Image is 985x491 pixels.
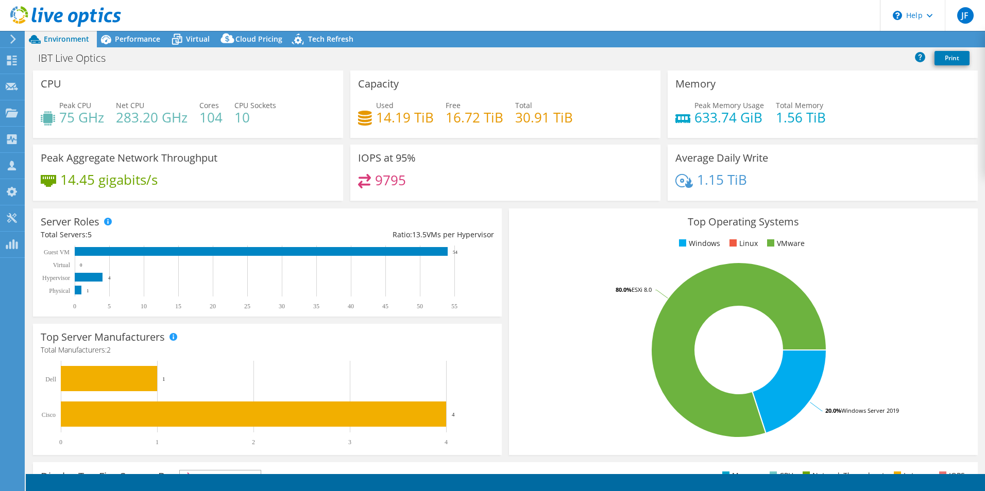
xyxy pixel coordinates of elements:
li: CPU [767,470,793,481]
h3: Top Server Manufacturers [41,331,165,343]
h3: IOPS at 95% [358,152,416,164]
span: 13.5 [412,230,427,239]
tspan: 80.0% [616,286,632,293]
text: Guest VM [44,249,70,256]
h4: 10 [234,112,276,123]
span: Virtual [186,34,210,44]
span: Peak Memory Usage [694,100,764,110]
span: Net CPU [116,100,144,110]
text: 4 [445,439,448,446]
h3: Memory [675,78,716,90]
tspan: ESXi 8.0 [632,286,652,293]
li: Memory [720,470,760,481]
text: 0 [80,262,82,268]
text: 54 [453,250,458,255]
h3: Capacity [358,78,399,90]
text: Cisco [42,411,56,418]
span: IOPS [180,470,261,483]
h3: CPU [41,78,61,90]
svg: \n [893,11,902,20]
text: 0 [73,303,76,310]
h4: 283.20 GHz [116,112,188,123]
h4: Total Manufacturers: [41,344,494,356]
span: JF [957,7,974,24]
text: 40 [348,303,354,310]
text: 50 [417,303,423,310]
h4: 30.91 TiB [515,112,573,123]
h4: 14.19 TiB [376,112,434,123]
a: Print [935,51,970,65]
h1: IBT Live Optics [33,52,122,64]
tspan: Windows Server 2019 [841,407,899,414]
tspan: 20.0% [825,407,841,414]
div: Total Servers: [41,229,267,240]
span: Total Memory [776,100,823,110]
span: Cloud Pricing [235,34,282,44]
div: Ratio: VMs per Hypervisor [267,229,494,240]
span: Environment [44,34,89,44]
text: Virtual [53,261,71,269]
text: 1 [156,439,159,446]
li: VMware [765,238,805,249]
text: 3 [348,439,351,446]
text: 4 [108,275,111,280]
span: Performance [115,34,160,44]
h4: 104 [199,112,223,123]
li: Latency [891,470,930,481]
span: CPU Sockets [234,100,276,110]
text: 15 [175,303,181,310]
span: 2 [107,345,111,355]
text: 20 [210,303,216,310]
h4: 1.56 TiB [776,112,826,123]
text: 5 [108,303,111,310]
span: Tech Refresh [308,34,353,44]
text: 2 [252,439,255,446]
li: Windows [676,238,720,249]
h3: Top Operating Systems [517,216,970,227]
h4: 9795 [375,174,406,186]
text: 1 [87,288,89,293]
text: 25 [244,303,250,310]
span: Peak CPU [59,100,91,110]
h4: 1.15 TiB [697,174,747,185]
text: 45 [382,303,388,310]
li: IOPS [937,470,965,481]
text: 0 [59,439,62,446]
text: 10 [141,303,147,310]
text: Hypervisor [42,274,70,282]
text: 55 [451,303,457,310]
h4: 75 GHz [59,112,104,123]
span: Used [376,100,394,110]
span: Free [446,100,461,110]
text: Physical [49,287,70,294]
h3: Average Daily Write [675,152,768,164]
span: Total [515,100,532,110]
span: Cores [199,100,219,110]
li: Network Throughput [800,470,885,481]
h4: 633.74 GiB [694,112,764,123]
h4: 14.45 gigabits/s [60,174,158,185]
span: 5 [88,230,92,239]
h3: Server Roles [41,216,99,227]
text: 1 [162,376,165,382]
text: 35 [313,303,319,310]
h4: 16.72 TiB [446,112,503,123]
li: Linux [727,238,758,249]
text: 30 [279,303,285,310]
h3: Peak Aggregate Network Throughput [41,152,217,164]
text: 4 [452,411,455,417]
text: Dell [45,376,56,383]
